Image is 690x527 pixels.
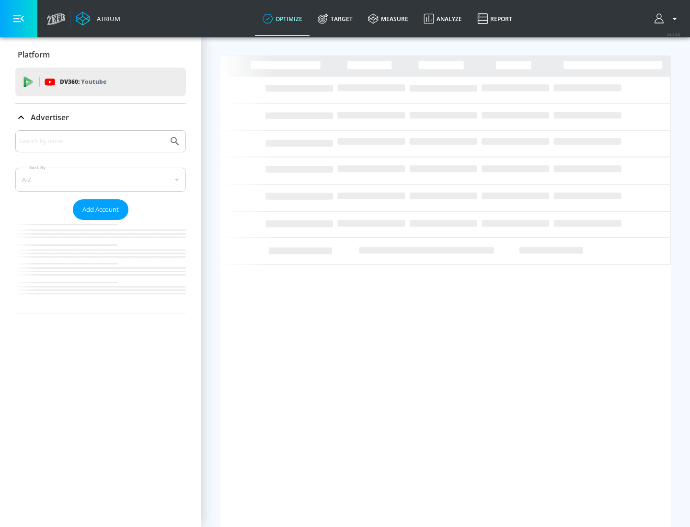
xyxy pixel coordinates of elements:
div: DV360: Youtube [15,68,186,96]
p: Advertiser [31,112,69,123]
p: Youtube [81,77,106,87]
span: Add Account [82,204,119,215]
div: Atrium [93,14,120,23]
nav: list of Advertiser [15,220,186,313]
div: Advertiser [15,130,186,313]
div: Advertiser [15,104,186,131]
p: Platform [18,49,50,60]
a: Atrium [76,11,120,26]
input: Search by name [19,135,164,148]
button: Add Account [73,199,128,220]
div: A-Z [15,168,186,192]
a: Analyze [416,1,470,36]
a: measure [360,1,416,36]
a: optimize [255,1,310,36]
p: DV360: [60,77,106,87]
a: Report [470,1,520,36]
div: Platform [15,41,186,68]
label: Sort By [27,164,48,171]
span: v 4.24.0 [667,32,680,37]
a: Target [310,1,360,36]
